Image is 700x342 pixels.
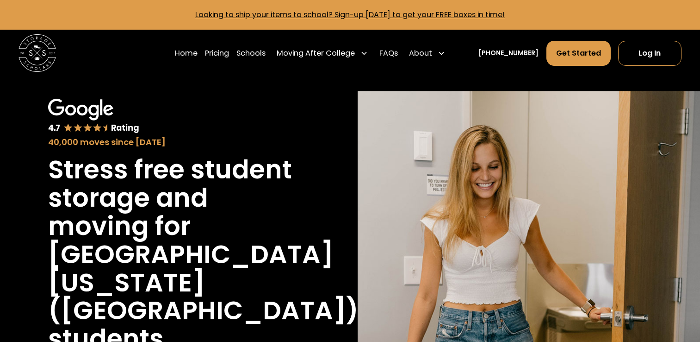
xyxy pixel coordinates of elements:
[478,48,539,58] a: [PHONE_NUMBER]
[48,156,295,241] h1: Stress free student storage and moving for
[618,41,681,66] a: Log In
[236,40,266,66] a: Schools
[205,40,229,66] a: Pricing
[277,48,355,59] div: Moving After College
[175,40,198,66] a: Home
[48,99,139,133] img: Google 4.7 star rating
[19,34,56,72] img: Storage Scholars main logo
[48,241,359,325] h1: [GEOGRAPHIC_DATA][US_STATE] ([GEOGRAPHIC_DATA])
[273,40,372,66] div: Moving After College
[195,9,505,20] a: Looking to ship your items to school? Sign-up [DATE] to get your FREE boxes in time!
[405,40,449,66] div: About
[546,41,611,66] a: Get Started
[379,40,398,66] a: FAQs
[48,136,295,148] div: 40,000 moves since [DATE]
[409,48,432,59] div: About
